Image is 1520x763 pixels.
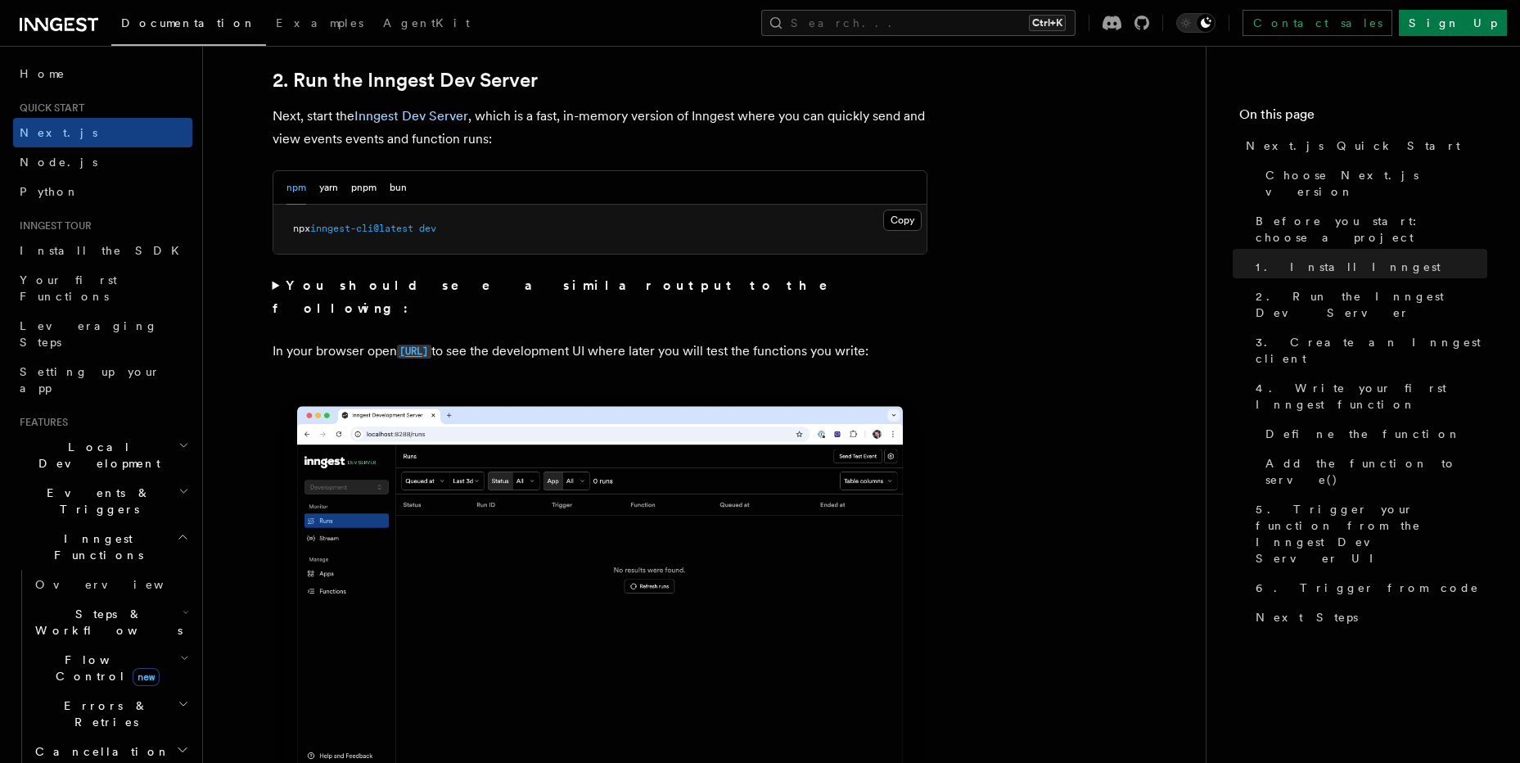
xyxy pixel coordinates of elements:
span: inngest-cli@latest [310,223,413,234]
button: Toggle dark mode [1176,13,1216,33]
button: Steps & Workflows [29,599,192,645]
a: 5. Trigger your function from the Inngest Dev Server UI [1249,494,1487,573]
p: In your browser open to see the development UI where later you will test the functions you write: [273,340,927,363]
h4: On this page [1239,105,1487,131]
button: Search...Ctrl+K [761,10,1076,36]
span: Next.js [20,126,97,139]
button: Flow Controlnew [29,645,192,691]
span: Install the SDK [20,244,189,257]
button: Copy [883,210,922,231]
a: Install the SDK [13,236,192,265]
a: Setting up your app [13,357,192,403]
span: Documentation [121,16,256,29]
span: Your first Functions [20,273,117,303]
a: 4. Write your first Inngest function [1249,373,1487,419]
span: npx [293,223,310,234]
a: Documentation [111,5,266,46]
button: pnpm [351,171,377,205]
span: Events & Triggers [13,485,178,517]
a: Next Steps [1249,603,1487,632]
span: Leveraging Steps [20,319,158,349]
summary: You should see a similar output to the following: [273,274,927,320]
button: yarn [319,171,338,205]
button: npm [286,171,306,205]
strong: You should see a similar output to the following: [273,278,851,316]
span: Define the function [1265,426,1461,442]
span: Examples [276,16,363,29]
a: 2. Run the Inngest Dev Server [273,69,538,92]
button: Errors & Retries [29,691,192,737]
a: [URL] [397,343,431,359]
span: Steps & Workflows [29,606,183,639]
a: Next.js [13,118,192,147]
span: Flow Control [29,652,180,684]
a: Add the function to serve() [1259,449,1487,494]
kbd: Ctrl+K [1029,15,1066,31]
button: Inngest Functions [13,524,192,570]
a: Inngest Dev Server [354,108,468,124]
a: 1. Install Inngest [1249,252,1487,282]
a: Overview [29,570,192,599]
a: Next.js Quick Start [1239,131,1487,160]
span: Next.js Quick Start [1246,138,1460,154]
span: Inngest Functions [13,530,177,563]
span: Local Development [13,439,178,472]
button: Events & Triggers [13,478,192,524]
a: Your first Functions [13,265,192,311]
span: Cancellation [29,743,170,760]
button: Local Development [13,432,192,478]
span: 5. Trigger your function from the Inngest Dev Server UI [1256,501,1487,567]
span: Inngest tour [13,219,92,233]
button: bun [390,171,407,205]
a: AgentKit [373,5,480,44]
span: Quick start [13,102,84,115]
a: Sign Up [1399,10,1507,36]
span: 3. Create an Inngest client [1256,334,1487,367]
span: Next Steps [1256,609,1358,625]
span: Home [20,65,65,82]
span: Features [13,416,68,429]
span: Python [20,185,79,198]
span: 2. Run the Inngest Dev Server [1256,288,1487,321]
span: Node.js [20,156,97,169]
span: Errors & Retries [29,698,178,730]
a: 6. Trigger from code [1249,573,1487,603]
a: Leveraging Steps [13,311,192,357]
a: 3. Create an Inngest client [1249,327,1487,373]
span: 6. Trigger from code [1256,580,1479,596]
a: Before you start: choose a project [1249,206,1487,252]
p: Next, start the , which is a fast, in-memory version of Inngest where you can quickly send and vi... [273,105,927,151]
span: new [133,668,160,686]
span: Overview [35,578,204,591]
span: AgentKit [383,16,470,29]
a: Contact sales [1243,10,1392,36]
a: 2. Run the Inngest Dev Server [1249,282,1487,327]
span: Setting up your app [20,365,160,395]
code: [URL] [397,345,431,359]
span: dev [419,223,436,234]
span: Before you start: choose a project [1256,213,1487,246]
span: Choose Next.js version [1265,167,1487,200]
a: Define the function [1259,419,1487,449]
span: 1. Install Inngest [1256,259,1441,275]
a: Examples [266,5,373,44]
a: Python [13,177,192,206]
a: Home [13,59,192,88]
span: Add the function to serve() [1265,455,1487,488]
a: Choose Next.js version [1259,160,1487,206]
a: Node.js [13,147,192,177]
span: 4. Write your first Inngest function [1256,380,1487,413]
